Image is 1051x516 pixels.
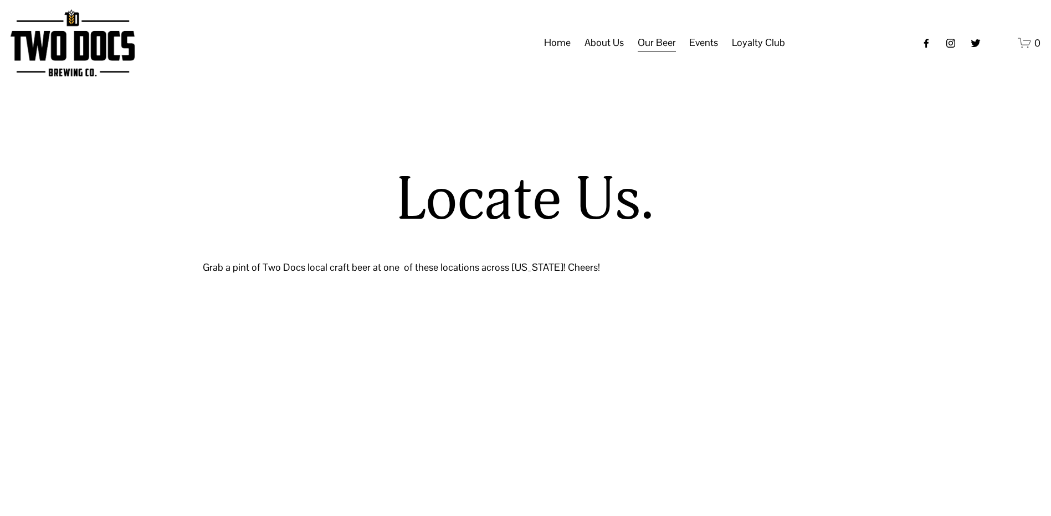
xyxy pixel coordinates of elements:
span: Events [689,33,718,52]
a: folder dropdown [689,33,718,54]
a: twitter-unauth [970,38,981,49]
span: Loyalty Club [732,33,785,52]
span: About Us [585,33,624,52]
a: 0 items in cart [1018,36,1040,50]
h1: Locate Us. [301,167,751,234]
a: folder dropdown [585,33,624,54]
a: folder dropdown [638,33,676,54]
img: Two Docs Brewing Co. [11,9,135,76]
a: folder dropdown [732,33,785,54]
p: Grab a pint of Two Docs local craft beer at one of these locations across [US_STATE]! Cheers! [203,258,848,277]
a: Home [544,33,571,54]
a: instagram-unauth [945,38,956,49]
span: 0 [1034,37,1040,49]
span: Our Beer [638,33,676,52]
a: Facebook [921,38,932,49]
